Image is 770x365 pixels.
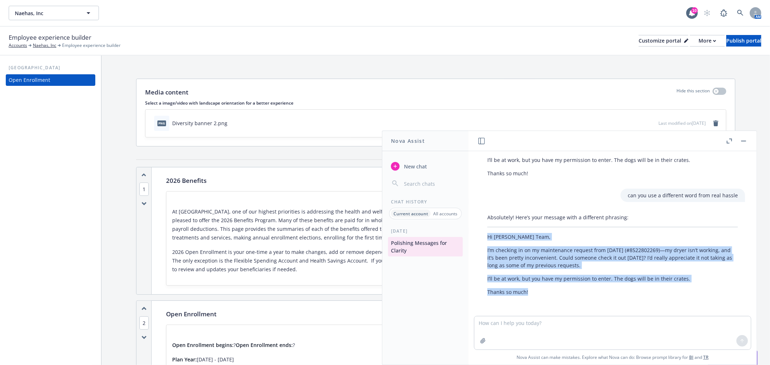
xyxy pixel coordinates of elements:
[639,35,688,46] div: Customize portal
[139,182,149,196] span: 1
[712,119,720,128] a: remove
[172,248,720,274] p: 2026 Open Enrollment is your one-time a year to make changes, add or remove dependents, and waive...
[236,342,293,348] strong: Open Enrollment ends:
[172,355,720,364] p: [DATE] - [DATE]
[487,156,738,164] p: I’ll be at work, but you have my permission to enter. The dogs will be in their crates.
[9,74,50,86] div: Open Enrollment
[391,137,425,145] h1: Nova Assist
[717,6,731,20] a: Report a Bug
[703,354,709,360] a: TR
[733,6,748,20] a: Search
[403,179,460,189] input: Search chats
[471,350,754,365] span: Nova Assist can make mistakes. Explore what Nova can do: Browse prompt library for and
[172,342,234,348] strong: Open Enrollment begins:
[139,319,149,327] button: 2
[9,42,27,49] a: Accounts
[487,170,738,177] p: Thanks so much!
[487,214,738,221] p: Absolutely! Here’s your message with a different phrasing:
[139,185,149,193] button: 1
[487,246,738,269] p: I’m checking in on my maintenance request from [DATE] (#8522802269)—my dryer isn’t working, and i...
[33,42,56,49] a: Naehas, Inc
[145,88,188,97] p: Media content
[639,35,688,47] button: Customize portal
[388,160,463,173] button: New chat
[172,119,227,127] div: Diversity banner 2.png
[388,237,463,256] button: Polishing Messages for Clarity
[62,42,121,49] span: Employee experience builder
[172,207,720,242] p: At [GEOGRAPHIC_DATA], one of our highest priorities is addressing the health and welfare needs of...
[6,74,95,86] a: Open Enrollment
[145,100,726,106] p: Select a image/video with landscape orientation for a better experience
[487,288,738,296] p: Thanks so much!
[382,228,469,234] div: [DATE]
[677,88,710,97] p: Hide this section
[700,6,714,20] a: Start snowing
[172,356,197,363] strong: Plan Year:
[699,35,716,46] div: More
[649,119,656,127] button: preview file
[433,211,457,217] p: All accounts
[6,64,95,71] div: [GEOGRAPHIC_DATA]
[487,233,738,241] p: Hi [PERSON_NAME] Team,
[690,35,725,47] button: More
[382,199,469,205] div: Chat History
[689,354,693,360] a: BI
[638,119,643,127] button: download file
[658,120,706,126] span: Last modified on [DATE]
[9,6,99,20] button: Naehas, Inc
[487,275,738,282] p: I’ll be at work, but you have my permission to enter. The dogs will be in their crates.
[139,316,149,330] span: 2
[726,35,761,47] button: Publish portal
[9,33,91,42] span: Employee experience builder
[628,192,738,199] p: can you use a different word from real hassle
[166,309,217,319] p: Open Enrollment
[393,211,428,217] p: Current account
[166,176,206,185] p: 2026 Benefits
[15,9,77,17] span: Naehas, Inc
[403,163,427,170] span: New chat
[172,341,720,349] p: ? ?
[157,120,166,126] span: png
[726,35,761,46] div: Publish portal
[691,7,698,14] div: 10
